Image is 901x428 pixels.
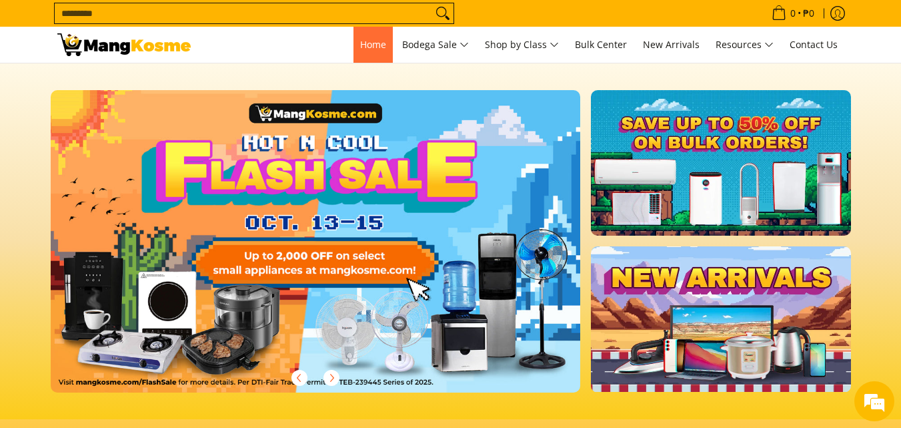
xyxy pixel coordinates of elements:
span: Resources [716,37,774,53]
span: 0 [788,9,798,18]
a: Bodega Sale [395,27,476,63]
a: Contact Us [783,27,844,63]
span: • [768,6,818,21]
button: Previous [285,363,314,393]
span: Shop by Class [485,37,559,53]
button: Search [432,3,454,23]
nav: Main Menu [204,27,844,63]
img: Mang Kosme: Your Home Appliances Warehouse Sale Partner! [57,33,191,56]
a: Shop by Class [478,27,566,63]
span: ₱0 [801,9,816,18]
span: New Arrivals [643,38,700,51]
a: Bulk Center [568,27,634,63]
span: Contact Us [790,38,838,51]
a: New Arrivals [636,27,706,63]
span: Bulk Center [575,38,627,51]
span: Bodega Sale [402,37,469,53]
span: Home [360,38,386,51]
a: Resources [709,27,780,63]
a: Home [353,27,393,63]
a: More [51,90,624,414]
button: Next [317,363,346,393]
